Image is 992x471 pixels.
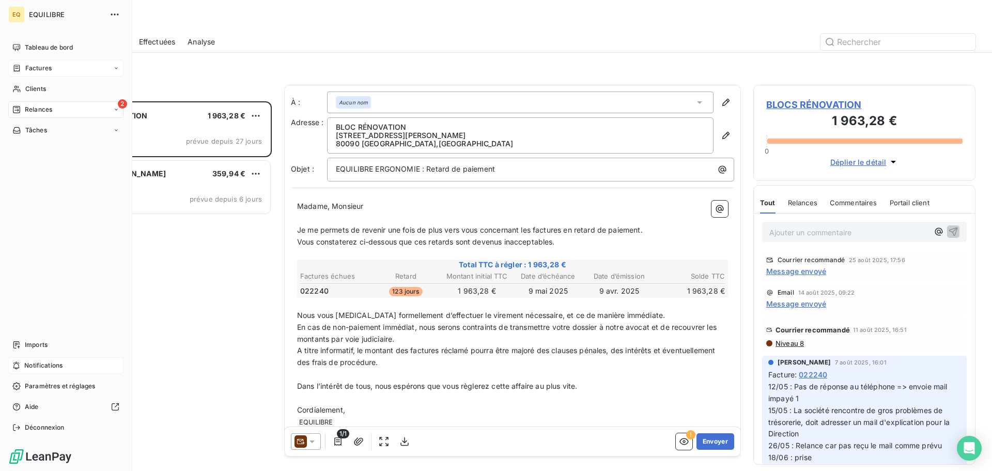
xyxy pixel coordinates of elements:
[768,453,812,462] span: 18/06 : prise
[50,101,272,471] div: grid
[830,157,887,168] span: Déplier le détail
[827,156,902,168] button: Déplier le détail
[768,369,797,380] span: Facture :
[336,140,705,148] p: 80090 [GEOGRAPHIC_DATA] , [GEOGRAPHIC_DATA]
[25,382,95,391] span: Paramètres et réglages
[513,285,583,297] td: 9 mai 2025
[371,271,441,282] th: Retard
[835,359,887,366] span: 7 août 2025, 16:01
[25,105,52,114] span: Relances
[339,99,368,106] em: Aucun nom
[8,6,25,23] div: EQ
[291,164,314,173] span: Objet :
[776,326,850,334] span: Courrier recommandé
[442,271,512,282] th: Montant initial TTC
[655,285,725,297] td: 1 963,28 €
[25,43,73,52] span: Tableau de bord
[25,126,47,135] span: Tâches
[830,199,877,207] span: Commentaires
[190,195,262,203] span: prévue depuis 6 jours
[186,137,262,145] span: prévue depuis 27 jours
[291,97,327,108] label: À :
[760,199,776,207] span: Tout
[337,429,349,438] span: 1/1
[24,361,63,370] span: Notifications
[336,123,705,131] p: BLOC RÉNOVATION
[766,112,963,132] h3: 1 963,28 €
[768,441,942,450] span: 26/05 : Relance car pas reçu le mail comme prévu
[8,399,123,415] a: Aide
[765,147,769,155] span: 0
[442,285,512,297] td: 1 963,28 €
[297,237,555,246] span: Vous constaterez ci-dessous que ces retards sont devenus inacceptables.
[766,98,963,112] span: BLOCS RÉNOVATION
[798,290,855,296] span: 14 août 2025, 09:22
[25,423,65,432] span: Déconnexion
[957,436,982,461] div: Open Intercom Messenger
[25,402,39,412] span: Aide
[584,271,655,282] th: Date d’émission
[336,164,495,173] span: EQUILIBRE ERGONOMIE : Retard de paiement
[297,225,643,234] span: Je me permets de revenir une fois de plus vers vous concernant les factures en retard de paiement.
[139,37,176,47] span: Effectuées
[25,64,52,73] span: Factures
[291,118,323,127] span: Adresse :
[29,10,103,19] span: EQUILIBRE
[297,311,665,320] span: Nous vous [MEDICAL_DATA] formellement d’effectuer le virement nécessaire, et ce de manière immédi...
[766,298,826,309] span: Message envoyé
[584,285,655,297] td: 9 avr. 2025
[188,37,215,47] span: Analyse
[513,271,583,282] th: Date d’échéance
[297,346,717,367] span: A titre informatif, le montant des factures réclamé pourra être majoré des clauses pénales, des i...
[778,257,845,263] span: Courrier recommandé
[297,382,577,390] span: Dans l’intérêt de tous, nous espérons que vous règlerez cette affaire au plus vite.
[25,84,46,94] span: Clients
[853,327,907,333] span: 11 août 2025, 16:51
[299,260,726,270] span: Total TTC à régler : 1 963,28 €
[820,34,975,50] input: Rechercher
[300,271,370,282] th: Factures échues
[298,417,334,429] span: EQUILIBRE
[768,382,950,403] span: 12/05 : Pas de réponse au téléphone => envoie mail impayé 1
[774,339,804,347] span: Niveau 8
[766,266,826,277] span: Message envoyé
[300,286,329,296] span: 022240
[788,199,817,207] span: Relances
[778,290,794,296] span: Email
[8,448,72,465] img: Logo LeanPay
[768,406,952,438] span: 15/05 : La société rencontre de gros problèmes de trésorerie, doit adresser un mail d'explication...
[297,405,345,414] span: Cordialement,
[849,257,905,263] span: 25 août 2025, 17:56
[25,340,48,350] span: Imports
[655,271,725,282] th: Solde TTC
[212,169,245,178] span: 359,94 €
[297,202,363,210] span: Madame, Monsieur
[297,323,719,343] span: En cas de non-paiement immédiat, nous serons contraints de transmettre votre dossier à notre avoc...
[778,358,831,367] span: [PERSON_NAME]
[389,287,422,296] span: 123 jours
[118,99,127,109] span: 2
[336,131,705,140] p: [STREET_ADDRESS][PERSON_NAME]
[799,369,827,380] span: 022240
[208,111,246,120] span: 1 963,28 €
[890,199,929,207] span: Portail client
[696,433,734,450] button: Envoyer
